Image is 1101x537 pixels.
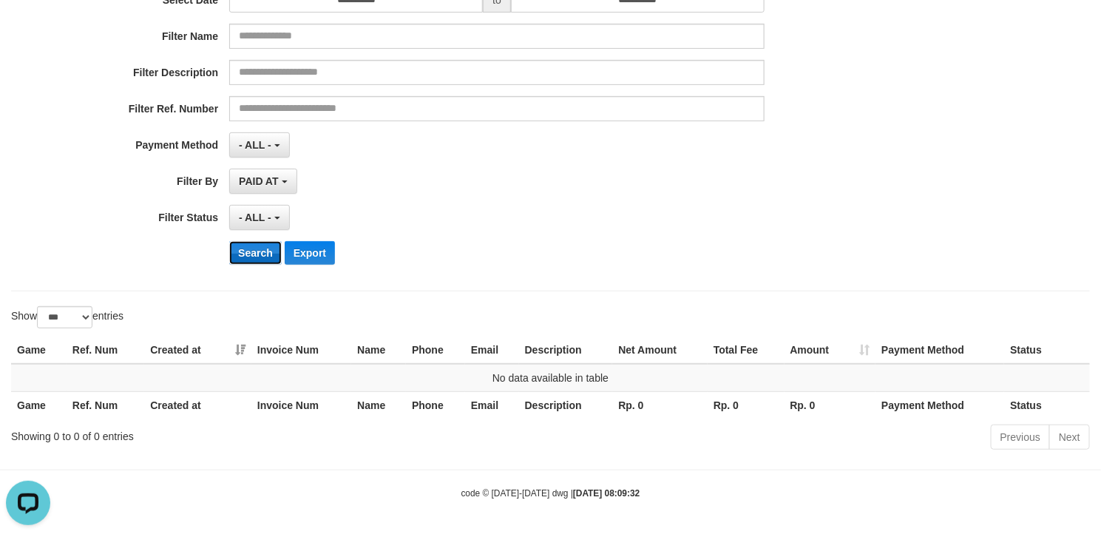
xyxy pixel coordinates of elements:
[406,337,465,364] th: Phone
[11,391,67,419] th: Game
[229,132,289,158] button: - ALL -
[6,6,50,50] button: Open LiveChat chat widget
[11,364,1090,392] td: No data available in table
[1004,337,1090,364] th: Status
[67,391,145,419] th: Ref. Num
[37,306,92,328] select: Showentries
[239,139,271,151] span: - ALL -
[144,391,251,419] th: Created at
[229,241,282,265] button: Search
[785,391,876,419] th: Rp. 0
[708,391,785,419] th: Rp. 0
[612,337,708,364] th: Net Amount
[1004,391,1090,419] th: Status
[229,205,289,230] button: - ALL -
[11,423,447,444] div: Showing 0 to 0 of 0 entries
[991,425,1050,450] a: Previous
[11,306,123,328] label: Show entries
[465,337,519,364] th: Email
[251,337,351,364] th: Invoice Num
[573,488,640,499] strong: [DATE] 08:09:32
[519,337,613,364] th: Description
[144,337,251,364] th: Created at: activate to sort column ascending
[1049,425,1090,450] a: Next
[351,337,406,364] th: Name
[239,175,278,187] span: PAID AT
[612,391,708,419] th: Rp. 0
[285,241,335,265] button: Export
[875,391,1004,419] th: Payment Method
[875,337,1004,364] th: Payment Method
[351,391,406,419] th: Name
[251,391,351,419] th: Invoice Num
[11,337,67,364] th: Game
[229,169,297,194] button: PAID AT
[465,391,519,419] th: Email
[67,337,145,364] th: Ref. Num
[406,391,465,419] th: Phone
[708,337,785,364] th: Total Fee
[239,212,271,223] span: - ALL -
[785,337,876,364] th: Amount: activate to sort column ascending
[461,488,640,499] small: code © [DATE]-[DATE] dwg |
[519,391,613,419] th: Description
